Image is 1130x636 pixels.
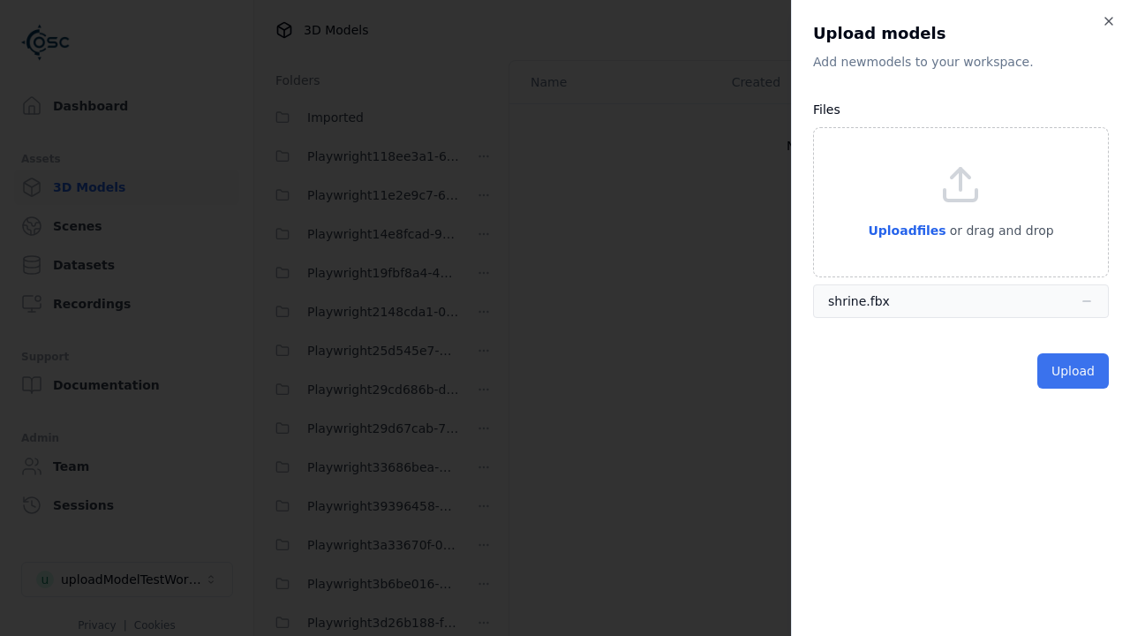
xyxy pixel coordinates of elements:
[813,21,1109,46] h2: Upload models
[1037,353,1109,389] button: Upload
[813,102,840,117] label: Files
[868,223,945,238] span: Upload files
[946,220,1054,241] p: or drag and drop
[813,53,1109,71] p: Add new model s to your workspace.
[828,292,890,310] div: shrine.fbx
